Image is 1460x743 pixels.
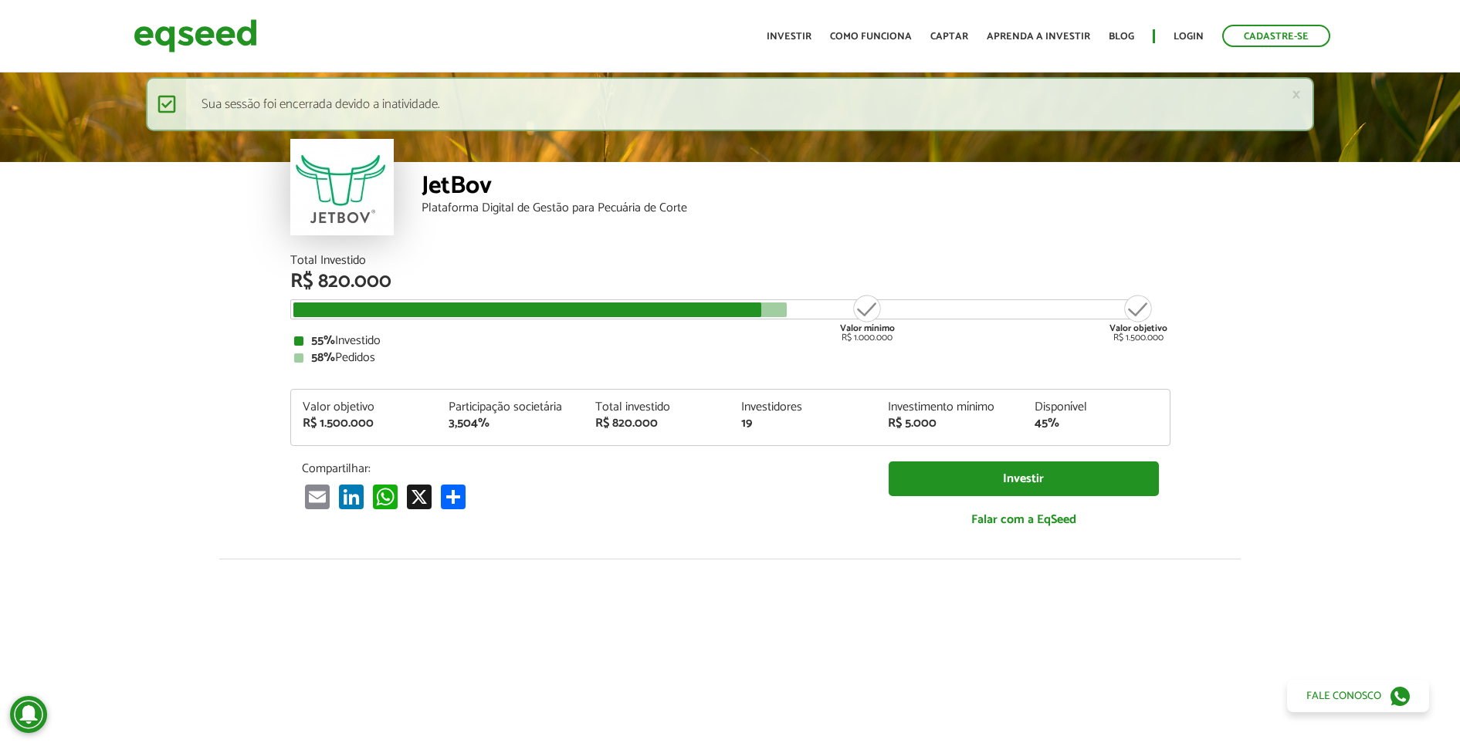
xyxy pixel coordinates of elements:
a: × [1292,86,1301,103]
div: R$ 5.000 [888,417,1011,430]
a: X [404,484,435,509]
a: Aprenda a investir [987,32,1090,42]
div: Investimento mínimo [888,401,1011,414]
a: WhatsApp [370,484,401,509]
div: 45% [1035,417,1158,430]
div: Sua sessão foi encerrada devido a inatividade. [146,77,1314,131]
a: Cadastre-se [1222,25,1330,47]
a: Como funciona [830,32,912,42]
div: Investidores [741,401,865,414]
div: R$ 1.500.000 [1109,293,1167,343]
a: Investir [767,32,811,42]
div: R$ 1.500.000 [303,417,426,430]
div: Disponível [1035,401,1158,414]
a: Fale conosco [1287,680,1429,712]
a: Falar com a EqSeed [889,504,1159,535]
div: Pedidos [294,352,1167,364]
a: Captar [930,32,968,42]
div: Investido [294,335,1167,347]
strong: Valor objetivo [1109,321,1167,336]
div: R$ 820.000 [290,272,1170,292]
a: Login [1174,32,1204,42]
div: Total Investido [290,255,1170,267]
a: Investir [889,461,1159,496]
p: Compartilhar: [302,461,865,476]
a: Email [302,484,333,509]
strong: 58% [311,347,335,368]
a: LinkedIn [336,484,367,509]
div: R$ 820.000 [595,417,719,430]
div: Total investido [595,401,719,414]
div: R$ 1.000.000 [838,293,896,343]
strong: Valor mínimo [840,321,895,336]
div: JetBov [422,174,1170,202]
a: Compartilhar [438,484,469,509]
div: 3,504% [449,417,572,430]
div: Plataforma Digital de Gestão para Pecuária de Corte [422,202,1170,214]
div: 19 [741,417,865,430]
strong: 55% [311,330,335,351]
div: Valor objetivo [303,401,426,414]
a: Blog [1109,32,1134,42]
img: EqSeed [134,15,257,56]
div: Participação societária [449,401,572,414]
